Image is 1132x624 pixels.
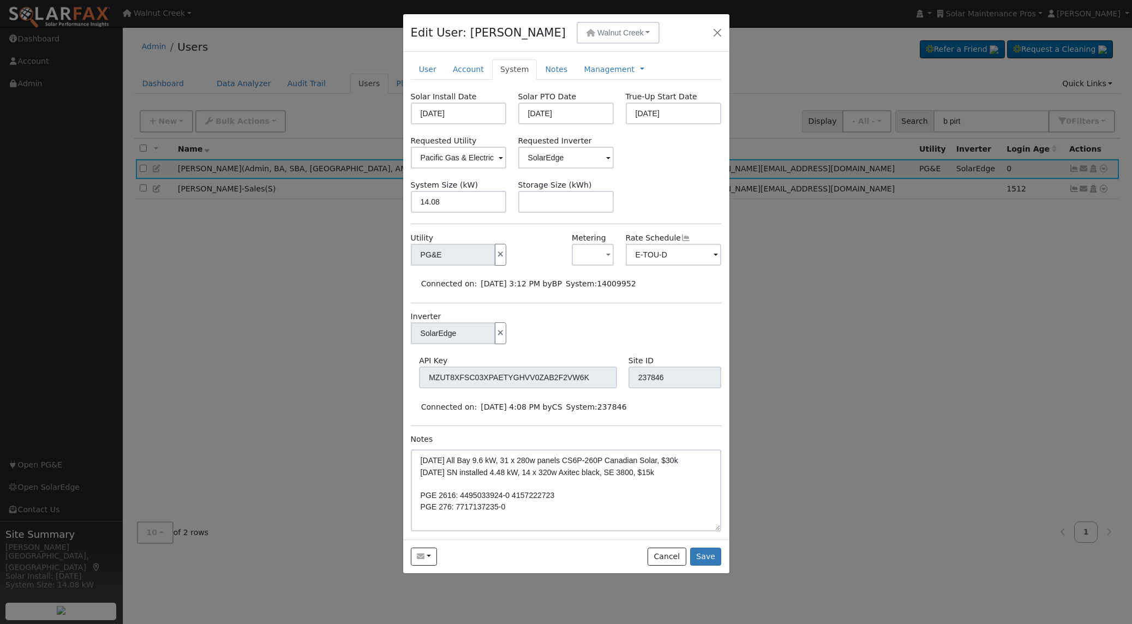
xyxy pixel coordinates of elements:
[411,135,507,147] label: Requested Utility
[628,355,654,367] label: Site ID
[597,403,627,411] span: 237846
[597,279,636,288] span: 14009952
[479,399,564,415] td: [DATE] 4:08 PM by
[419,277,479,292] td: Connected on:
[690,548,722,566] button: Save
[419,399,479,415] td: Connected on:
[479,277,564,292] td: [DATE] 3:12 PM by
[411,434,433,445] label: Notes
[518,147,614,169] input: Select an Inverter
[518,91,577,103] label: Solar PTO Date
[411,147,507,169] input: Select a Utility
[537,59,576,80] a: Notes
[411,322,495,344] input: SolarEdge
[572,232,606,244] label: Metering
[419,355,447,367] label: API Key
[648,548,686,566] button: Cancel
[495,322,507,344] button: Disconnect Solar
[411,311,441,322] label: Inverter
[411,91,477,103] label: Solar Install Date
[564,277,638,292] td: System:
[552,279,562,288] span: Brad Pirtle
[577,22,660,44] button: Walnut Creek
[626,91,697,103] label: True-Up Start Date
[518,135,614,147] label: Requested Inverter
[597,28,644,37] span: Walnut Creek
[564,399,628,415] td: System:
[518,179,592,191] label: Storage Size (kWh)
[495,244,507,266] button: Disconnect Utility
[411,24,566,41] h4: Edit User: [PERSON_NAME]
[492,59,537,80] a: System
[626,232,691,244] label: H2ETOUDN
[411,244,495,266] input: PG&E
[411,548,438,566] button: brad@solardatapros.com
[411,59,445,80] a: User
[445,59,492,80] a: Account
[552,403,562,411] span: Christian Short
[411,232,433,244] label: Utility
[411,179,478,191] label: System Size (kW)
[584,64,634,75] a: Management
